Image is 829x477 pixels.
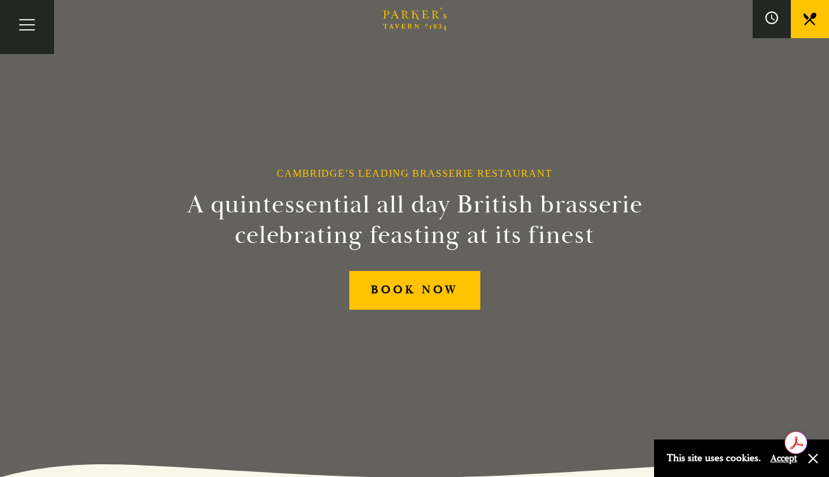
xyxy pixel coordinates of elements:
button: Close and accept [807,452,819,465]
h1: Cambridge’s Leading Brasserie Restaurant [277,167,552,179]
button: Accept [770,452,797,464]
h2: A quintessential all day British brasserie celebrating feasting at its finest [125,190,705,251]
a: BOOK NOW [349,271,480,310]
p: This site uses cookies. [667,449,761,467]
